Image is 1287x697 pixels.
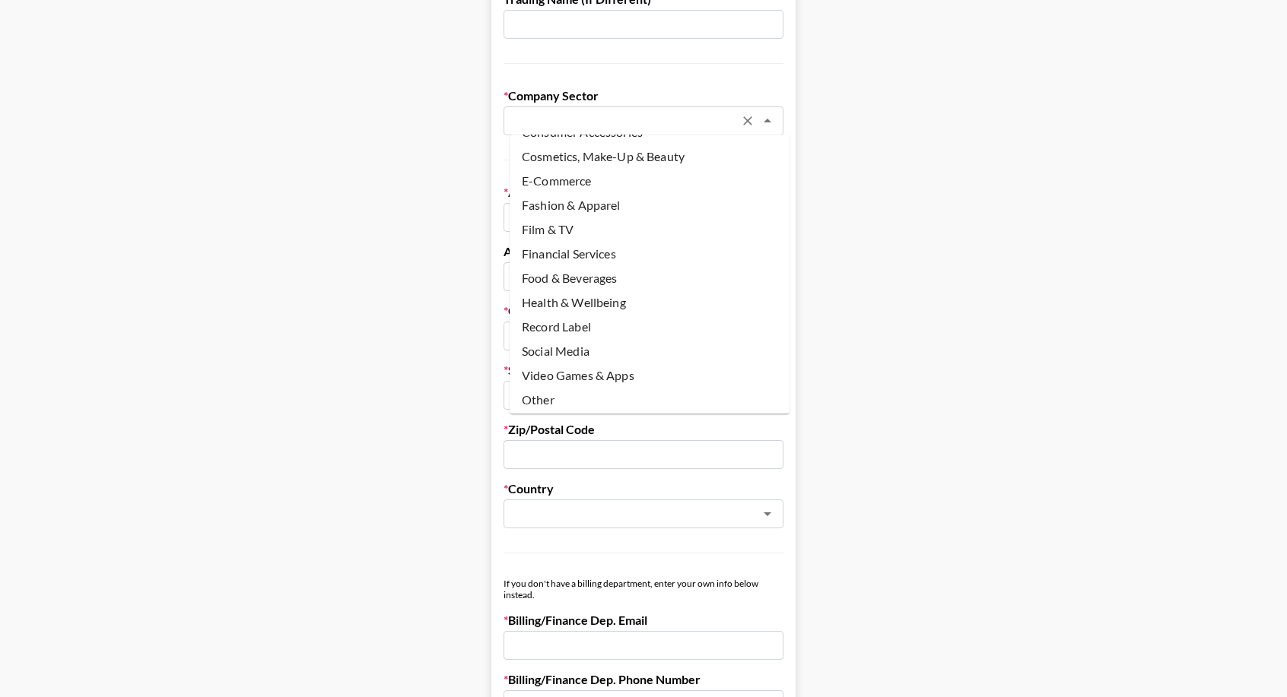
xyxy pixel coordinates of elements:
[757,503,778,524] button: Open
[504,363,783,378] label: State/Region
[504,422,783,437] label: Zip/Postal Code
[510,144,790,169] li: Cosmetics, Make-Up & Beauty
[504,578,783,600] div: If you don't have a billing department, enter your own info below instead.
[504,672,783,687] label: Billing/Finance Dep. Phone Number
[504,88,783,103] label: Company Sector
[757,110,778,131] button: Close
[504,481,783,496] label: Country
[504,613,783,628] label: Billing/Finance Dep. Email
[510,193,790,217] li: Fashion & Apparel
[510,339,790,363] li: Social Media
[504,303,783,318] label: City/Town
[504,185,783,200] label: Address Line 1
[510,169,790,193] li: E-Commerce
[510,315,790,339] li: Record Label
[504,244,783,259] label: Address Line 2
[510,217,790,242] li: Film & TV
[510,242,790,266] li: Financial Services
[510,290,790,315] li: Health & Wellbeing
[510,266,790,290] li: Food & Beverages
[737,110,758,131] button: Clear
[510,388,790,412] li: Other
[510,363,790,388] li: Video Games & Apps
